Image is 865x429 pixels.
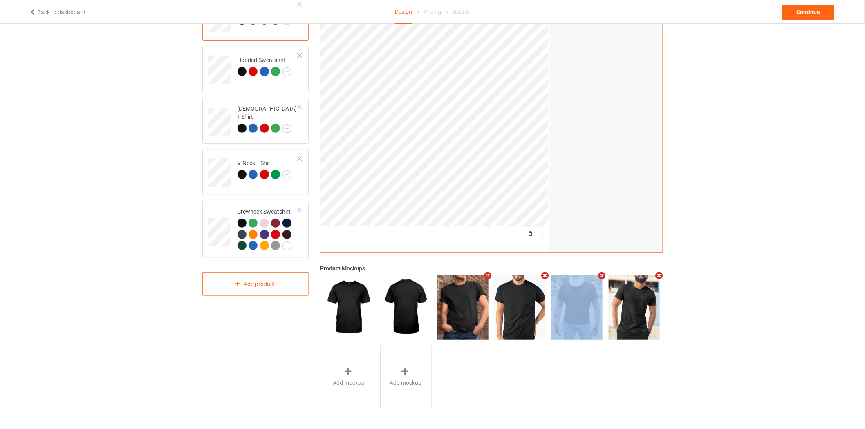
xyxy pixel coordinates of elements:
[597,271,607,280] i: Remove mockup
[333,379,365,387] span: Add mockup
[238,4,291,24] div: Classic T-Shirt
[202,272,309,296] div: Add product
[320,264,663,273] div: Product Mockups
[390,379,422,387] span: Add mockup
[202,47,309,92] div: Hooded Sweatshirt
[282,124,291,133] img: svg+xml;base64,PD94bWwgdmVyc2lvbj0iMS4wIiBlbmNvZGluZz0iVVRGLTgiPz4KPHN2ZyB3aWR0aD0iMjJweCIgaGVpZ2...
[609,275,660,339] img: regular.jpg
[380,345,432,409] div: Add mockup
[453,0,470,23] div: Details
[202,98,309,144] div: [DEMOGRAPHIC_DATA] T-Shirt
[494,275,545,339] img: regular.jpg
[238,208,298,250] div: Crewneck Sweatshirt
[424,0,441,23] div: Pricing
[202,201,309,258] div: Crewneck Sweatshirt
[323,275,374,339] img: regular.jpg
[782,5,834,20] div: Continue
[483,271,493,280] i: Remove mockup
[654,271,664,280] i: Remove mockup
[29,9,85,16] a: Back to dashboard
[437,275,489,339] img: regular.jpg
[323,345,374,409] div: Add mockup
[551,275,603,339] img: regular.jpg
[282,170,291,179] img: svg+xml;base64,PD94bWwgdmVyc2lvbj0iMS4wIiBlbmNvZGluZz0iVVRGLTgiPz4KPHN2ZyB3aWR0aD0iMjJweCIgaGVpZ2...
[202,150,309,195] div: V-Neck T-Shirt
[238,159,291,179] div: V-Neck T-Shirt
[540,271,550,280] i: Remove mockup
[282,241,291,250] img: svg+xml;base64,PD94bWwgdmVyc2lvbj0iMS4wIiBlbmNvZGluZz0iVVRGLTgiPz4KPHN2ZyB3aWR0aD0iMjJweCIgaGVpZ2...
[282,67,291,76] img: svg+xml;base64,PD94bWwgdmVyc2lvbj0iMS4wIiBlbmNvZGluZz0iVVRGLTgiPz4KPHN2ZyB3aWR0aD0iMjJweCIgaGVpZ2...
[395,0,412,24] div: Design
[380,275,431,339] img: regular.jpg
[238,56,291,76] div: Hooded Sweatshirt
[238,105,298,132] div: [DEMOGRAPHIC_DATA] T-Shirt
